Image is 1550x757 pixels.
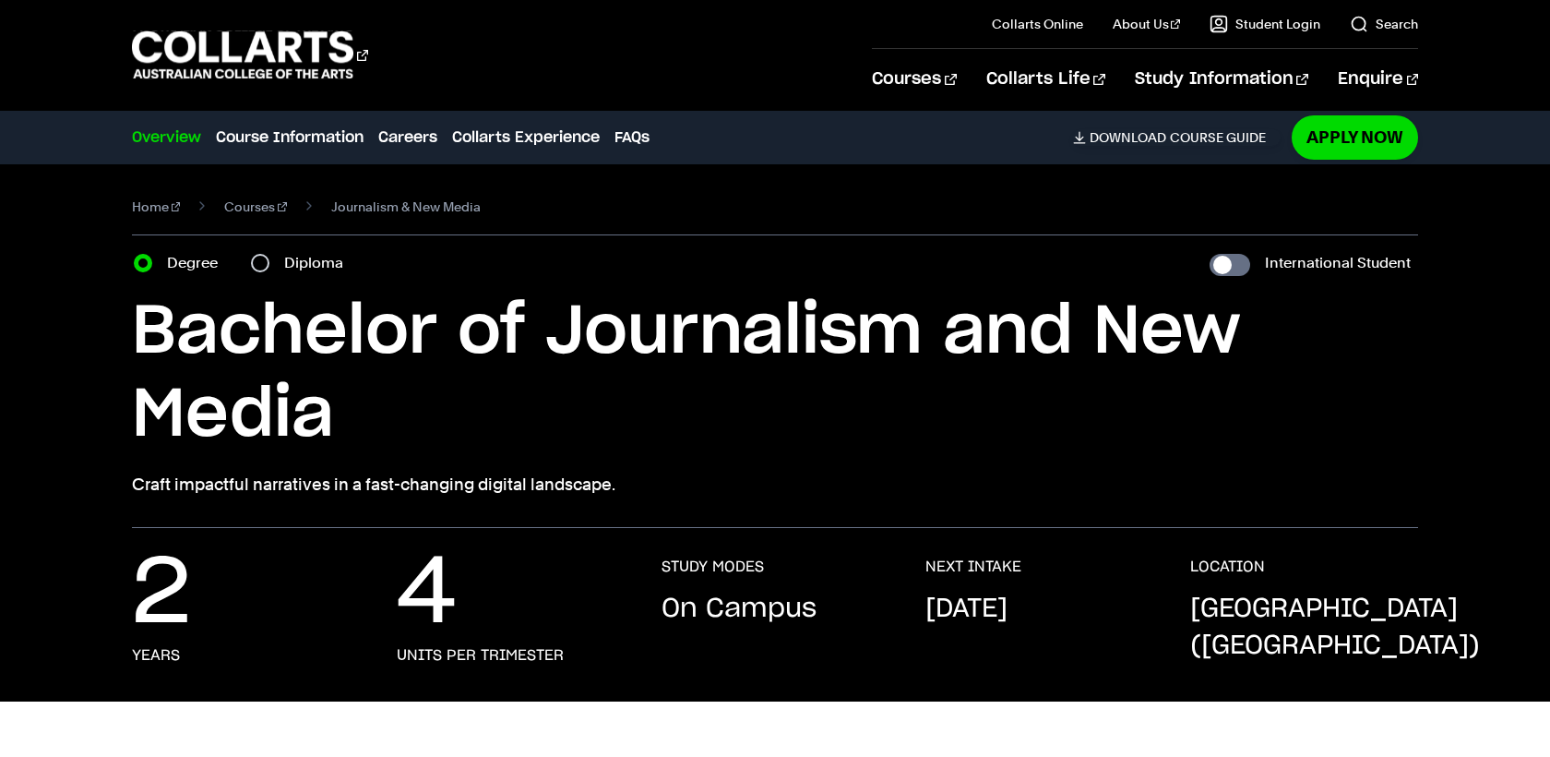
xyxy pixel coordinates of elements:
[331,194,481,220] span: Journalism & New Media
[986,49,1105,110] a: Collarts Life
[378,126,437,149] a: Careers
[452,126,600,149] a: Collarts Experience
[1350,15,1418,33] a: Search
[925,591,1008,628] p: [DATE]
[872,49,956,110] a: Courses
[1090,129,1166,146] span: Download
[1113,15,1181,33] a: About Us
[1292,115,1418,159] a: Apply Now
[132,558,191,631] p: 2
[397,646,564,665] h3: units per trimester
[224,194,287,220] a: Courses
[1338,49,1418,110] a: Enquire
[1265,250,1411,276] label: International Student
[132,126,201,149] a: Overview
[216,126,364,149] a: Course Information
[614,126,650,149] a: FAQs
[132,194,181,220] a: Home
[1190,558,1265,576] h3: LOCATION
[992,15,1083,33] a: Collarts Online
[167,250,229,276] label: Degree
[662,591,817,628] p: On Campus
[662,558,764,576] h3: STUDY MODES
[1135,49,1308,110] a: Study Information
[1210,15,1320,33] a: Student Login
[1190,591,1480,665] p: [GEOGRAPHIC_DATA] ([GEOGRAPHIC_DATA])
[132,472,1418,498] p: Craft impactful narratives in a fast-changing digital landscape.
[284,250,354,276] label: Diploma
[132,291,1418,457] h1: Bachelor of Journalism and New Media
[397,558,457,631] p: 4
[925,558,1021,576] h3: NEXT INTAKE
[132,646,180,665] h3: years
[132,29,368,81] div: Go to homepage
[1073,129,1281,146] a: DownloadCourse Guide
